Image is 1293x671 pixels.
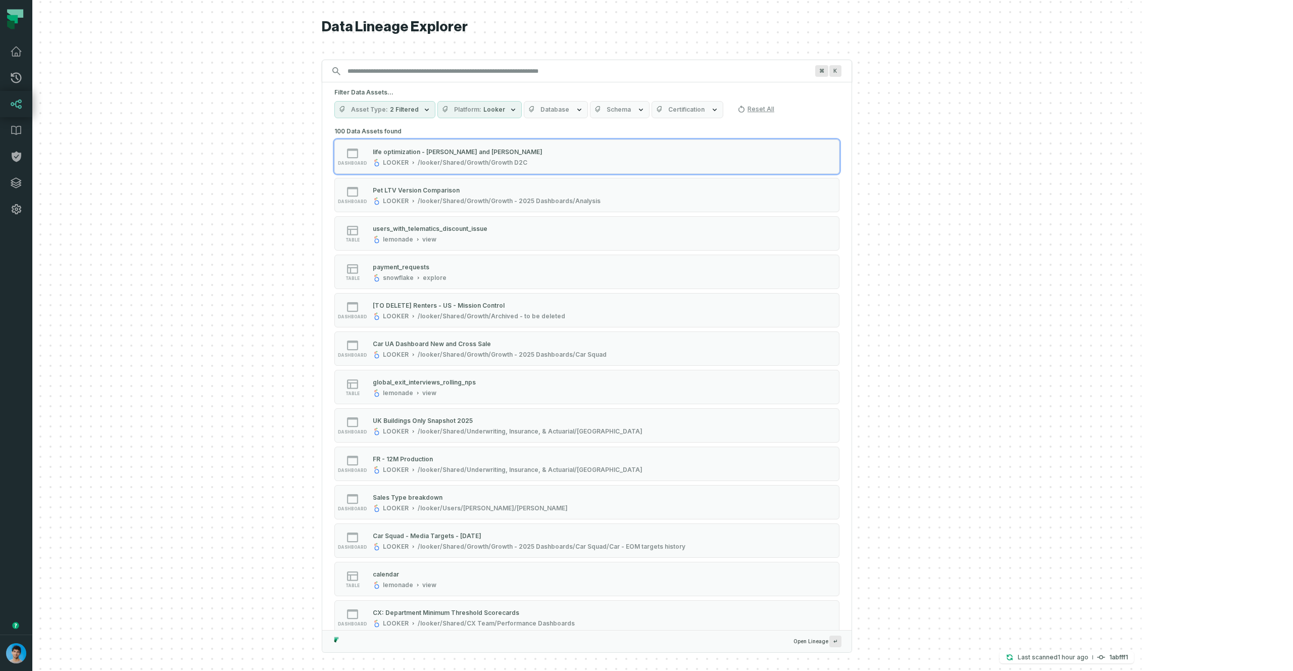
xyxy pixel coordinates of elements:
[418,351,607,359] div: /looker/Shared/Growth/Growth - 2025 Dashboards/Car Squad
[418,159,527,167] div: /looker/Shared/Growth/Growth D2C
[390,106,419,114] span: 2 Filtered
[383,543,409,551] div: LOOKER
[418,312,565,320] div: /looker/Shared/Growth/Archived - to be deleted
[373,340,491,348] div: Car UA Dashboard New and Cross Sale
[338,545,367,550] span: dashboard
[524,101,588,118] button: Database
[334,293,839,327] button: dashboardLOOKER/looker/Shared/Growth/Archived - to be deleted
[334,255,839,289] button: tablesnowflakeexplore
[6,643,26,663] img: avatar of Omri Ildis
[351,106,388,114] span: Asset Type
[373,148,542,156] div: life optimization - [PERSON_NAME] and [PERSON_NAME]
[829,65,841,77] span: Press ⌘ + K to focus the search bar
[334,139,839,174] button: dashboardLOOKER/looker/Shared/Growth/Growth D2C
[422,389,436,397] div: view
[418,197,601,205] div: /looker/Shared/Growth/Growth - 2025 Dashboards/Analysis
[1058,653,1088,661] relative-time: Sep 15, 2025, 12:59 PM GMT+3
[383,351,409,359] div: LOOKER
[322,18,852,36] h1: Data Lineage Explorer
[383,427,409,436] div: LOOKER
[373,417,473,424] div: UK Buildings Only Snapshot 2025
[383,159,409,167] div: LOOKER
[345,276,360,281] span: table
[373,455,433,463] div: FR - 12M Production
[373,494,442,501] div: Sales Type breakdown
[373,609,519,616] div: CX: Department Minimum Threshold Scorecards
[1109,654,1128,660] h4: 1abfff1
[334,562,839,596] button: tablelemonadeview
[334,600,839,635] button: dashboardLOOKER/looker/Shared/CX Team/Performance Dashboards
[373,302,505,309] div: [TO DELETE] Renters - US - Mission Control
[338,314,367,319] span: dashboard
[383,274,414,282] div: snowflake
[793,636,841,647] span: Open Lineage
[373,186,460,194] div: Pet LTV Version Comparison
[590,101,650,118] button: Schema
[334,447,839,481] button: dashboardLOOKER/looker/Shared/Underwriting, Insurance, & Actuarial/[GEOGRAPHIC_DATA]
[334,408,839,443] button: dashboardLOOKER/looker/Shared/Underwriting, Insurance, & Actuarial/[GEOGRAPHIC_DATA]
[418,504,568,512] div: /looker/Users/Sharon Lifchitz/Michael
[418,619,575,628] div: /looker/Shared/CX Team/Performance Dashboards
[1000,651,1134,663] button: Last scanned[DATE] 12:59:44 PM1abfff1
[829,636,841,647] span: Press ↵ to add a new Data Asset to the graph
[338,161,367,166] span: dashboard
[1018,652,1088,662] p: Last scanned
[423,274,446,282] div: explore
[383,389,413,397] div: lemonade
[334,485,839,519] button: dashboardLOOKER/looker/Users/[PERSON_NAME]/[PERSON_NAME]
[334,331,839,366] button: dashboardLOOKER/looker/Shared/Growth/Growth - 2025 Dashboards/Car Squad
[668,106,705,114] span: Certification
[373,263,429,271] div: payment_requests
[422,235,436,244] div: view
[437,101,522,118] button: PlatformLooker
[483,106,505,114] span: Looker
[383,312,409,320] div: LOOKER
[373,532,481,540] div: Car Squad - Media Targets - [DATE]
[338,199,367,204] span: dashboard
[540,106,569,114] span: Database
[383,235,413,244] div: lemonade
[11,621,20,630] div: Tooltip anchor
[454,106,481,114] span: Platform
[815,65,828,77] span: Press ⌘ + K to focus the search bar
[334,523,839,558] button: dashboardLOOKER/looker/Shared/Growth/Growth - 2025 Dashboards/Car Squad/Car - EOM targets history
[383,619,409,628] div: LOOKER
[652,101,723,118] button: Certification
[322,124,852,630] div: Suggestions
[418,466,642,474] div: /looker/Shared/Underwriting, Insurance, & Actuarial/Europe
[334,216,839,251] button: tablelemonadeview
[338,621,367,627] span: dashboard
[334,178,839,212] button: dashboardLOOKER/looker/Shared/Growth/Growth - 2025 Dashboards/Analysis
[345,391,360,396] span: table
[334,370,839,404] button: tablelemonadeview
[338,353,367,358] span: dashboard
[607,106,631,114] span: Schema
[373,570,399,578] div: calendar
[334,101,435,118] button: Asset Type2 Filtered
[733,101,778,117] button: Reset All
[418,427,642,436] div: /looker/Shared/Underwriting, Insurance, & Actuarial/Europe
[383,466,409,474] div: LOOKER
[373,378,476,386] div: global_exit_interviews_rolling_nps
[338,429,367,435] span: dashboard
[334,88,839,97] h5: Filter Data Assets...
[345,237,360,243] span: table
[345,583,360,588] span: table
[383,197,409,205] div: LOOKER
[338,468,367,473] span: dashboard
[422,581,436,589] div: view
[338,506,367,511] span: dashboard
[373,225,487,232] div: users_with_telematics_discount_issue
[383,581,413,589] div: lemonade
[418,543,685,551] div: /looker/Shared/Growth/Growth - 2025 Dashboards/Car Squad/Car - EOM targets history
[383,504,409,512] div: LOOKER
